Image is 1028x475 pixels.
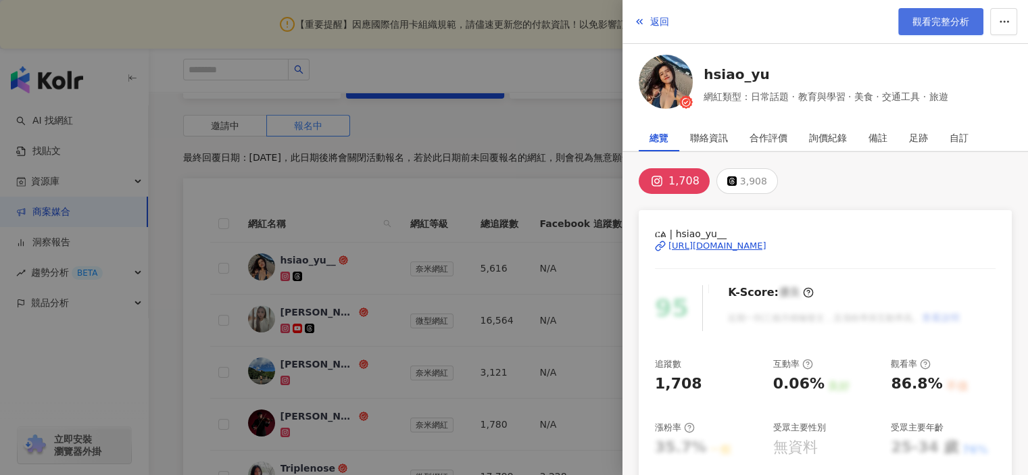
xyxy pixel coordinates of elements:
div: 自訂 [950,124,969,151]
img: KOL Avatar [639,55,693,109]
span: ርል | hsiao_yu__ [655,226,996,241]
span: 返回 [650,16,669,27]
div: 受眾主要年齡 [891,422,944,434]
div: 86.8% [891,374,942,395]
div: 無資料 [773,437,818,458]
div: 3,908 [740,172,767,191]
div: 備註 [868,124,887,151]
div: 受眾主要性別 [773,422,826,434]
a: KOL Avatar [639,55,693,114]
a: [URL][DOMAIN_NAME] [655,240,996,252]
div: 0.06% [773,374,825,395]
div: 追蹤數 [655,358,681,370]
div: 足跡 [909,124,928,151]
button: 3,908 [716,168,778,194]
div: 互動率 [773,358,813,370]
div: 1,708 [655,374,702,395]
div: 漲粉率 [655,422,695,434]
span: 網紅類型：日常話題 · 教育與學習 · 美食 · 交通工具 · 旅遊 [704,89,948,104]
div: K-Score : [728,285,814,300]
div: 觀看率 [891,358,931,370]
button: 1,708 [639,168,710,194]
a: hsiao_yu [704,65,948,84]
div: 1,708 [668,172,700,191]
div: 詢價紀錄 [809,124,847,151]
span: 觀看完整分析 [912,16,969,27]
div: [URL][DOMAIN_NAME] [668,240,766,252]
div: 聯絡資訊 [690,124,728,151]
a: 觀看完整分析 [898,8,983,35]
div: 總覽 [650,124,668,151]
button: 返回 [633,8,670,35]
div: 合作評價 [750,124,787,151]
